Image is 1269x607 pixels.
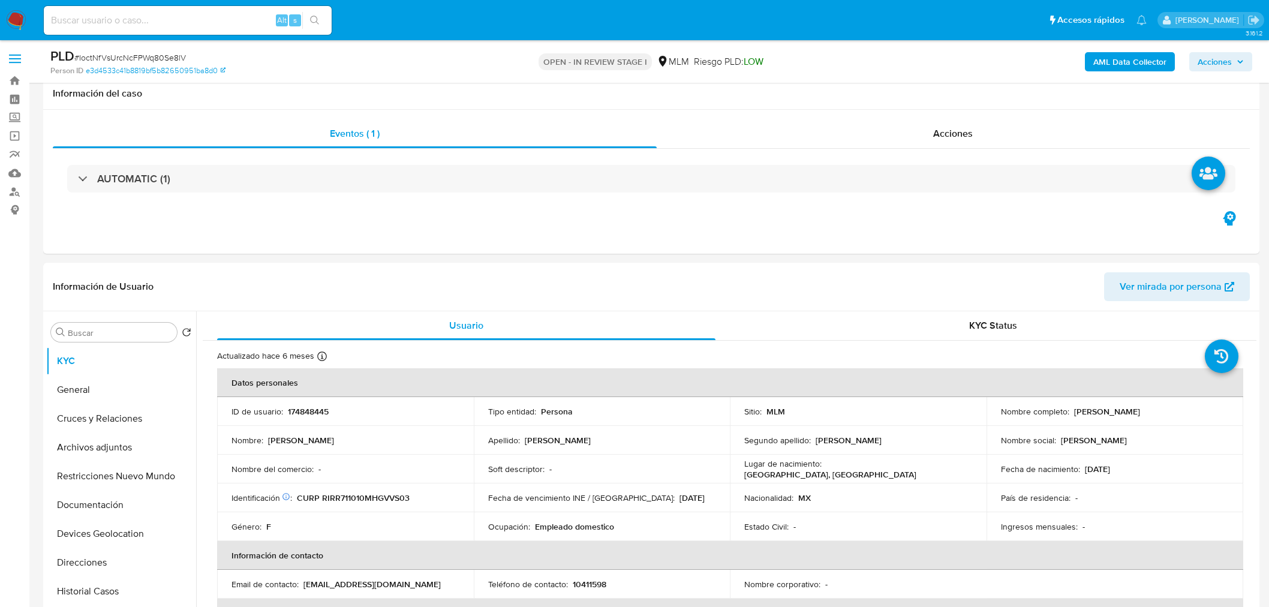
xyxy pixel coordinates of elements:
[46,519,196,548] button: Devices Geolocation
[744,469,916,480] p: [GEOGRAPHIC_DATA], [GEOGRAPHIC_DATA]
[449,318,483,332] span: Usuario
[68,327,172,338] input: Buscar
[694,55,763,68] span: Riesgo PLD:
[231,579,299,590] p: Email de contacto :
[56,327,65,337] button: Buscar
[293,14,297,26] span: s
[744,406,762,417] p: Sitio :
[231,521,261,532] p: Género :
[50,46,74,65] b: PLD
[318,464,321,474] p: -
[46,433,196,462] button: Archivos adjuntos
[766,406,785,417] p: MLM
[1082,521,1085,532] p: -
[539,53,652,70] p: OPEN - IN REVIEW STAGE I
[825,579,828,590] p: -
[97,172,170,185] h3: AUTOMATIC (1)
[535,521,614,532] p: Empleado domestico
[217,350,314,362] p: Actualizado hace 6 meses
[288,406,329,417] p: 174848445
[1001,435,1056,446] p: Nombre social :
[53,88,1250,100] h1: Información del caso
[231,406,283,417] p: ID de usuario :
[1175,14,1243,26] p: fernando.ftapiamartinez@mercadolibre.com.mx
[1001,406,1069,417] p: Nombre completo :
[1061,435,1127,446] p: [PERSON_NAME]
[1001,492,1070,503] p: País de residencia :
[1074,406,1140,417] p: [PERSON_NAME]
[86,65,225,76] a: e3d4533c41b8819bf5b82650951ba8d0
[44,13,332,28] input: Buscar usuario o caso...
[793,521,796,532] p: -
[53,281,154,293] h1: Información de Usuario
[488,435,520,446] p: Apellido :
[46,491,196,519] button: Documentación
[1075,492,1078,503] p: -
[1104,272,1250,301] button: Ver mirada por persona
[744,492,793,503] p: Nacionalidad :
[1085,464,1110,474] p: [DATE]
[744,435,811,446] p: Segundo apellido :
[277,14,287,26] span: Alt
[1189,52,1252,71] button: Acciones
[549,464,552,474] p: -
[573,579,606,590] p: 10411598
[50,65,83,76] b: Person ID
[1247,14,1260,26] a: Salir
[302,12,327,29] button: search-icon
[217,368,1243,397] th: Datos personales
[798,492,811,503] p: MX
[488,579,568,590] p: Teléfono de contacto :
[303,579,441,590] p: [EMAIL_ADDRESS][DOMAIN_NAME]
[231,464,314,474] p: Nombre del comercio :
[67,165,1235,193] div: AUTOMATIC (1)
[969,318,1017,332] span: KYC Status
[46,577,196,606] button: Historial Casos
[297,492,410,503] p: CURP RIRR711010MHGVVS03
[744,579,820,590] p: Nombre corporativo :
[816,435,882,446] p: [PERSON_NAME]
[231,435,263,446] p: Nombre :
[1093,52,1166,71] b: AML Data Collector
[46,375,196,404] button: General
[744,521,789,532] p: Estado Civil :
[744,458,822,469] p: Lugar de nacimiento :
[46,462,196,491] button: Restricciones Nuevo Mundo
[217,541,1243,570] th: Información de contacto
[541,406,573,417] p: Persona
[266,521,271,532] p: F
[679,492,705,503] p: [DATE]
[46,347,196,375] button: KYC
[74,52,186,64] span: # IoctNfVsUrcNcFPWq80Se8lV
[1136,15,1147,25] a: Notificaciones
[1198,52,1232,71] span: Acciones
[1120,272,1222,301] span: Ver mirada por persona
[488,492,675,503] p: Fecha de vencimiento INE / [GEOGRAPHIC_DATA] :
[1085,52,1175,71] button: AML Data Collector
[488,464,545,474] p: Soft descriptor :
[657,55,689,68] div: MLM
[488,521,530,532] p: Ocupación :
[744,55,763,68] span: LOW
[268,435,334,446] p: [PERSON_NAME]
[46,404,196,433] button: Cruces y Relaciones
[1001,464,1080,474] p: Fecha de nacimiento :
[46,548,196,577] button: Direcciones
[1001,521,1078,532] p: Ingresos mensuales :
[182,327,191,341] button: Volver al orden por defecto
[1057,14,1124,26] span: Accesos rápidos
[330,127,380,140] span: Eventos ( 1 )
[525,435,591,446] p: [PERSON_NAME]
[488,406,536,417] p: Tipo entidad :
[231,492,292,503] p: Identificación :
[933,127,973,140] span: Acciones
